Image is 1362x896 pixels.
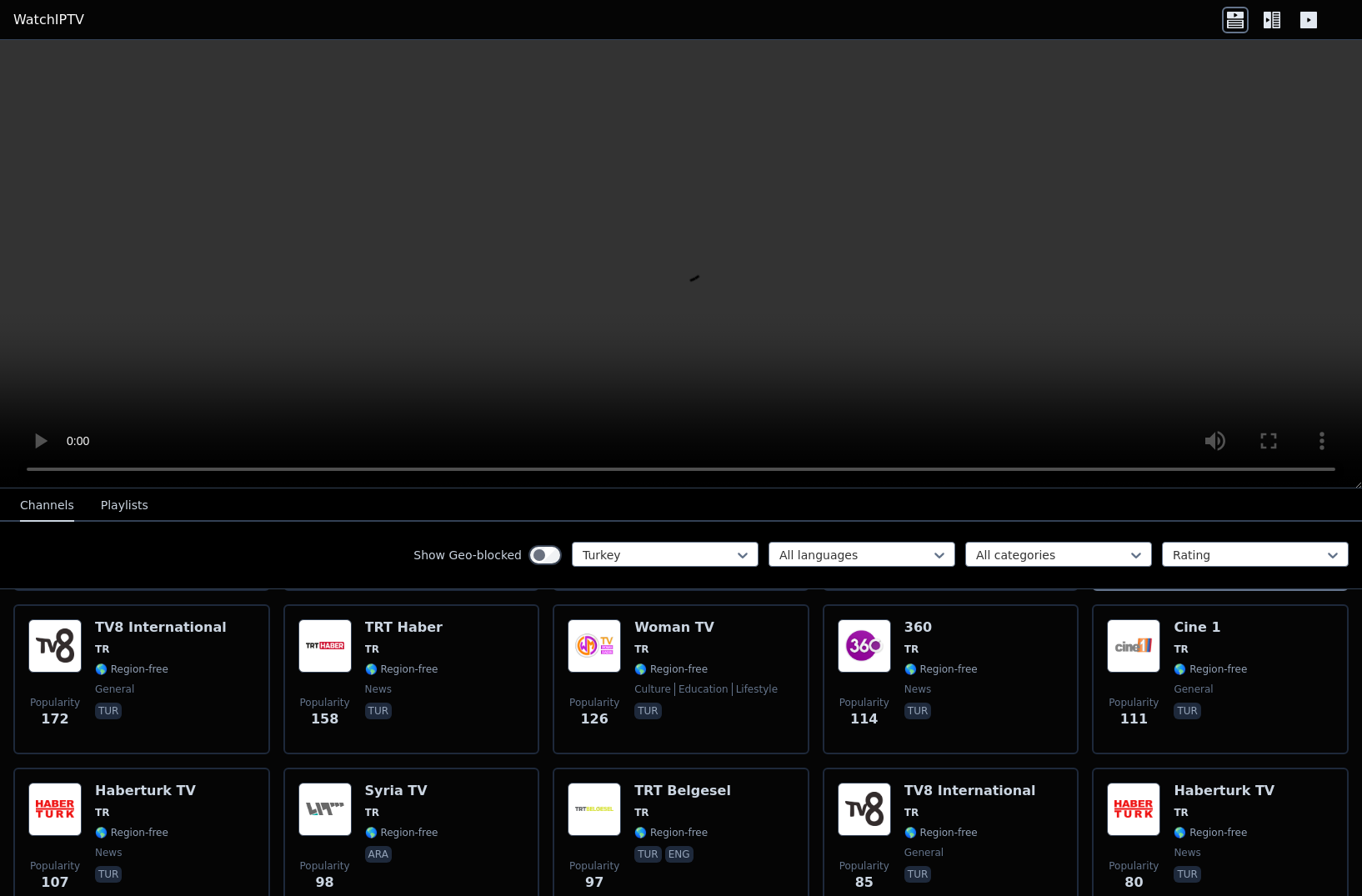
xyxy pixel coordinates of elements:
img: TRT Belgesel [568,783,621,836]
h6: TV8 International [95,619,227,636]
span: general [95,683,134,696]
span: TR [904,806,919,819]
span: education [674,683,729,696]
span: lifestyle [732,683,778,696]
h6: Cine 1 [1174,619,1247,636]
img: Haberturk TV [28,783,82,836]
p: tur [95,703,122,719]
h6: TV8 International [904,783,1036,799]
span: Popularity [569,696,619,709]
span: 🌎 Region-free [365,826,438,839]
p: tur [1174,703,1200,719]
span: general [904,846,944,859]
span: Popularity [300,696,350,709]
span: TR [904,643,919,656]
span: 172 [41,709,68,729]
span: 126 [580,709,608,729]
span: 🌎 Region-free [95,663,168,676]
span: TR [365,643,379,656]
span: Popularity [30,859,80,873]
span: Popularity [839,696,889,709]
span: 114 [850,709,878,729]
span: TR [634,806,648,819]
img: Woman TV [568,619,621,673]
label: Show Geo-blocked [413,547,522,563]
p: tur [95,866,122,883]
span: news [904,683,931,696]
span: 🌎 Region-free [1174,663,1247,676]
h6: Woman TV [634,619,778,636]
span: 158 [311,709,338,729]
span: Popularity [569,859,619,873]
p: tur [634,846,661,863]
span: TR [95,806,109,819]
span: 🌎 Region-free [904,663,978,676]
h6: TRT Belgesel [634,783,731,799]
span: 🌎 Region-free [634,826,708,839]
span: TR [1174,643,1188,656]
p: tur [634,703,661,719]
span: TR [1174,806,1188,819]
p: ara [365,846,392,863]
span: news [95,846,122,859]
span: Popularity [30,696,80,709]
h6: TRT Haber [365,619,443,636]
span: Popularity [1109,696,1159,709]
span: 107 [41,873,68,893]
span: 98 [315,873,333,893]
span: 🌎 Region-free [1174,826,1247,839]
span: 🌎 Region-free [634,663,708,676]
p: tur [365,703,392,719]
h6: Haberturk TV [1174,783,1274,799]
h6: 360 [904,619,978,636]
img: Cine 1 [1107,619,1160,673]
span: TR [365,806,379,819]
a: WatchIPTV [13,10,84,30]
span: Popularity [839,859,889,873]
p: tur [904,703,931,719]
p: tur [1174,866,1200,883]
span: 97 [585,873,603,893]
span: 80 [1124,873,1143,893]
span: news [365,683,392,696]
img: Haberturk TV [1107,783,1160,836]
img: 360 [838,619,891,673]
img: TRT Haber [298,619,352,673]
span: 🌎 Region-free [95,826,168,839]
span: 85 [855,873,874,893]
span: 🌎 Region-free [365,663,438,676]
p: eng [665,846,694,863]
span: 🌎 Region-free [904,826,978,839]
span: TR [634,643,648,656]
span: Popularity [1109,859,1159,873]
span: culture [634,683,671,696]
span: Popularity [300,859,350,873]
button: Channels [20,490,74,522]
h6: Syria TV [365,783,438,799]
img: Syria TV [298,783,352,836]
span: TR [95,643,109,656]
p: tur [904,866,931,883]
img: TV8 International [838,783,891,836]
span: general [1174,683,1213,696]
span: news [1174,846,1200,859]
span: 111 [1120,709,1148,729]
h6: Haberturk TV [95,783,196,799]
button: Playlists [101,490,148,522]
img: TV8 International [28,619,82,673]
